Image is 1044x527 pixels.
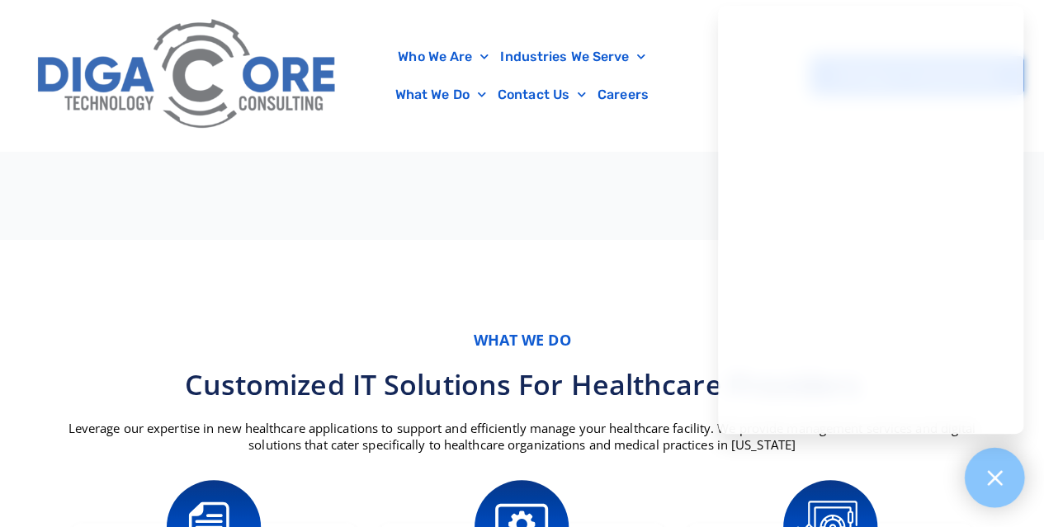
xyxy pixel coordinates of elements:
p: Leverage our expertise in new healthcare applications to support and efficiently manage your heal... [60,420,985,453]
img: Digacore Logo [29,8,347,143]
a: Careers [592,76,654,114]
h3: Customized IT Solutions for Healthcare Providers [60,366,985,402]
iframe: Chatgenie Messenger [718,6,1023,434]
nav: Menu [355,38,689,114]
p: What we do [60,331,985,350]
a: Industries We Serve [494,38,651,76]
a: Contact Us [492,76,592,114]
a: What We Do [390,76,492,114]
a: Who We Are [392,38,494,76]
